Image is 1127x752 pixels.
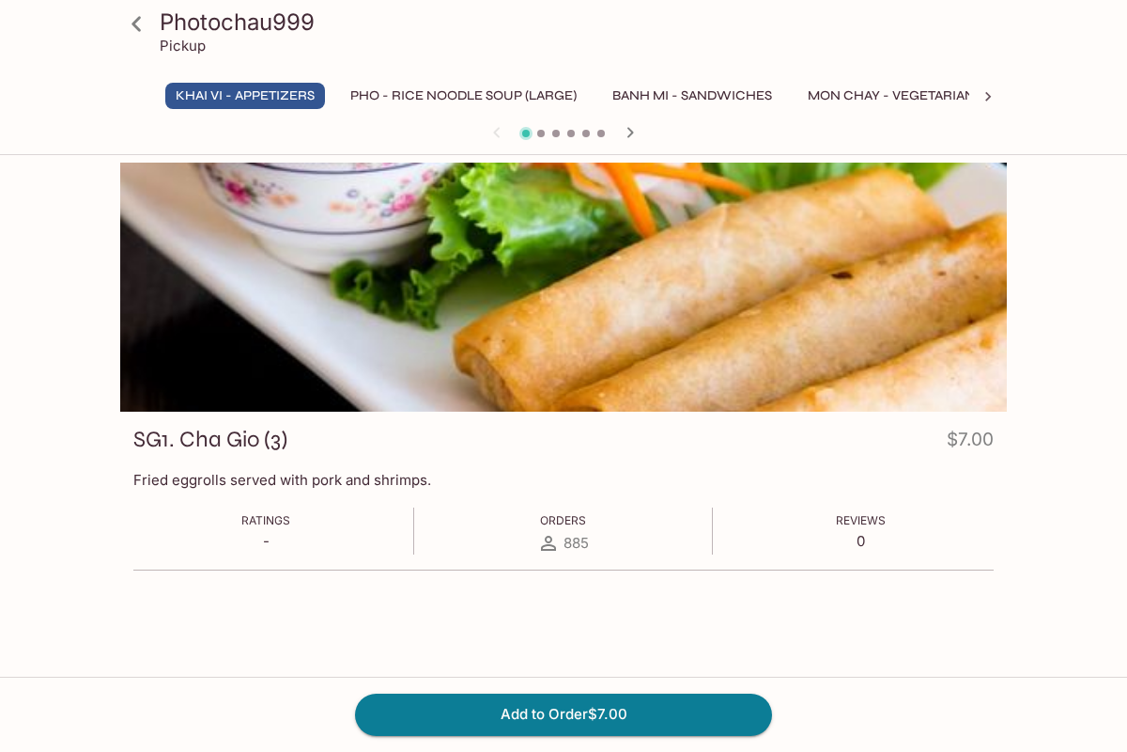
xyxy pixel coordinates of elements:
[340,83,587,109] button: Pho - Rice Noodle Soup (Large)
[133,425,287,454] h3: SG1. Cha Gio (3)
[563,534,589,552] span: 885
[836,532,886,550] p: 0
[241,532,290,550] p: -
[165,83,325,109] button: Khai Vi - Appetizers
[160,8,999,37] h3: Photochau999
[947,425,994,462] h4: $7.00
[355,694,772,735] button: Add to Order$7.00
[797,83,1048,109] button: Mon Chay - Vegetarian Entrees
[241,513,290,527] span: Ratings
[133,471,994,489] p: Fried eggrolls served with pork and shrimps.
[120,163,1007,412] div: SG1. Cha Gio (3)
[540,513,586,527] span: Orders
[836,513,886,527] span: Reviews
[602,83,782,109] button: Banh Mi - Sandwiches
[160,37,206,55] p: Pickup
